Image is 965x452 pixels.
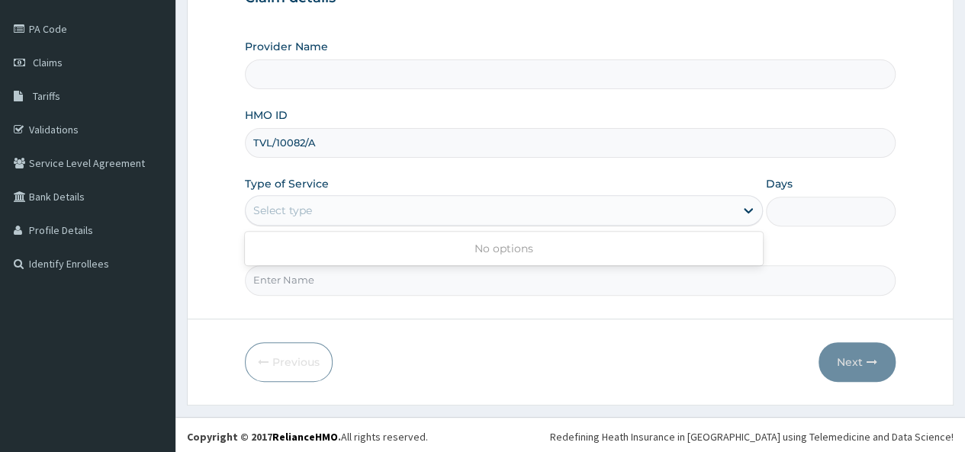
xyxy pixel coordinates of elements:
a: RelianceHMO [272,430,338,444]
input: Enter HMO ID [245,128,896,158]
div: No options [245,235,763,262]
div: Select type [253,203,312,218]
div: Redefining Heath Insurance in [GEOGRAPHIC_DATA] using Telemedicine and Data Science! [550,429,954,444]
label: Type of Service [245,176,329,191]
strong: Copyright © 2017 . [187,430,341,444]
span: Tariffs [33,89,60,103]
span: Claims [33,56,63,69]
label: Provider Name [245,39,328,54]
label: Days [766,176,793,191]
button: Previous [245,342,333,382]
label: HMO ID [245,107,288,123]
input: Enter Name [245,265,896,295]
button: Next [819,342,896,382]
